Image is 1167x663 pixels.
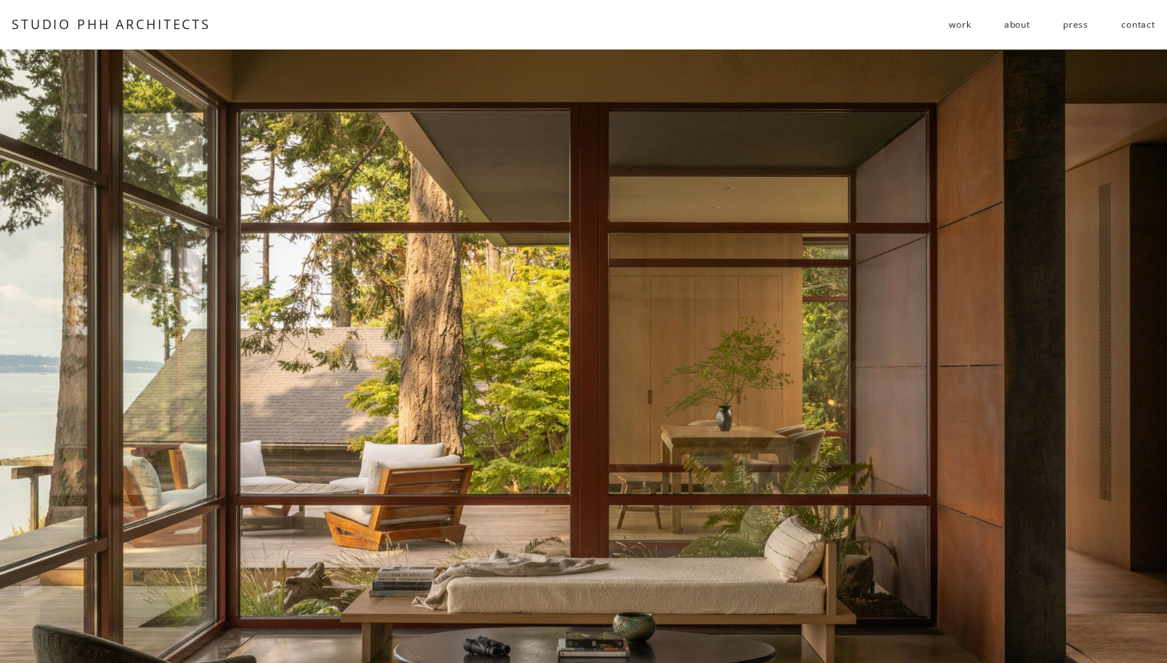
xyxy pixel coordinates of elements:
[1121,13,1155,37] a: contact
[1063,13,1088,37] a: press
[949,13,971,37] a: folder dropdown
[949,14,971,36] span: work
[1004,13,1030,37] a: about
[12,15,211,33] a: STUDIO PHH ARCHITECTS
